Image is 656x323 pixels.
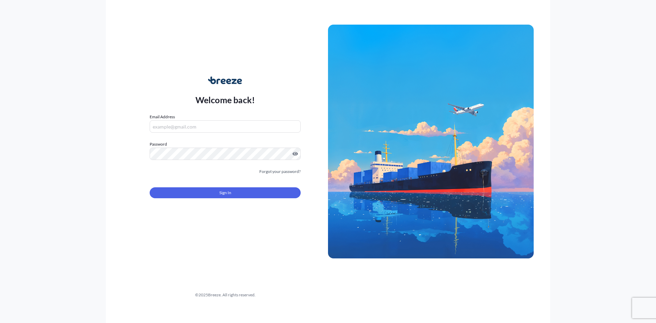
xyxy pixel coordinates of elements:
[195,94,255,105] p: Welcome back!
[292,151,298,157] button: Show password
[122,292,328,298] div: © 2025 Breeze. All rights reserved.
[259,168,301,175] a: Forgot your password?
[150,120,301,133] input: example@gmail.com
[150,187,301,198] button: Sign In
[150,113,175,120] label: Email Address
[150,141,301,148] label: Password
[219,189,231,196] span: Sign In
[328,25,534,258] img: Ship illustration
